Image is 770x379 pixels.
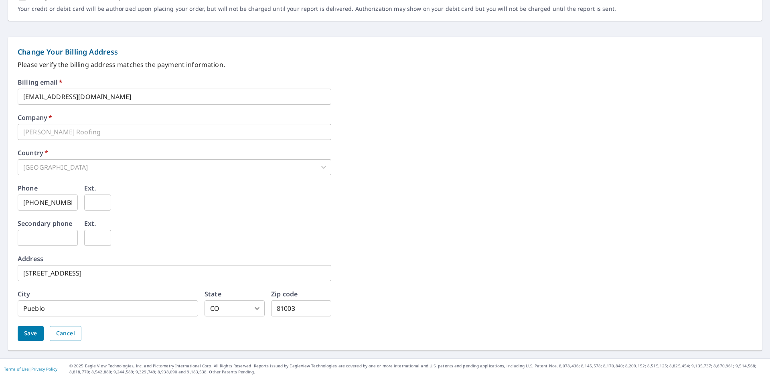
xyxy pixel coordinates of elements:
label: Address [18,255,43,262]
a: Privacy Policy [31,366,57,372]
span: Save [24,328,37,338]
p: Change Your Billing Address [18,47,752,57]
p: © 2025 Eagle View Technologies, Inc. and Pictometry International Corp. All Rights Reserved. Repo... [69,363,766,375]
p: Your credit or debit card will be authorized upon placing your order, but will not be charged unt... [18,5,616,12]
label: Company [18,114,52,121]
p: | [4,367,57,371]
label: City [18,291,30,297]
label: Billing email [18,79,63,85]
div: [GEOGRAPHIC_DATA] [18,159,331,175]
p: Please verify the billing address matches the payment information. [18,60,752,69]
label: Phone [18,185,38,191]
label: Secondary phone [18,220,72,227]
label: State [205,291,221,297]
div: CO [205,300,265,316]
label: Country [18,150,48,156]
button: Cancel [50,326,81,341]
button: Save [18,326,44,341]
label: Ext. [84,220,96,227]
label: Zip code [271,291,298,297]
span: Cancel [56,328,75,338]
a: Terms of Use [4,366,29,372]
label: Ext. [84,185,96,191]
